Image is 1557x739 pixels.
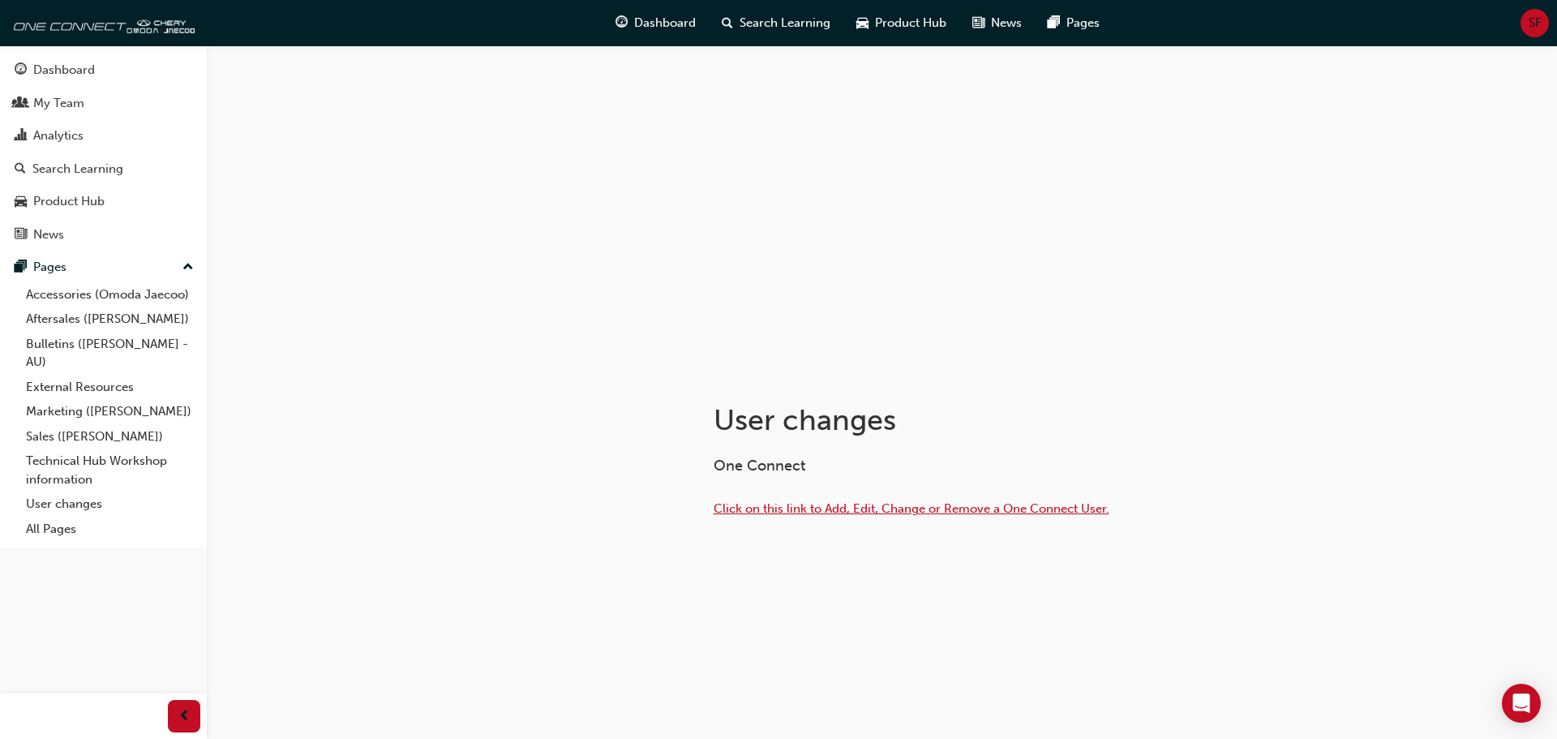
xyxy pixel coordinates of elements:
[959,6,1035,40] a: news-iconNews
[33,127,84,145] div: Analytics
[33,94,84,113] div: My Team
[6,187,200,217] a: Product Hub
[6,220,200,250] a: News
[6,154,200,184] a: Search Learning
[15,260,27,275] span: pages-icon
[33,61,95,79] div: Dashboard
[740,14,830,32] span: Search Learning
[875,14,946,32] span: Product Hub
[709,6,843,40] a: search-iconSearch Learning
[15,97,27,111] span: people-icon
[634,14,696,32] span: Dashboard
[15,228,27,243] span: news-icon
[6,52,200,252] button: DashboardMy TeamAnalyticsSearch LearningProduct HubNews
[6,121,200,151] a: Analytics
[714,457,805,475] span: One Connect
[15,129,27,144] span: chart-icon
[603,6,709,40] a: guage-iconDashboard
[19,282,200,307] a: Accessories (Omoda Jaecoo)
[15,63,27,78] span: guage-icon
[33,226,64,244] div: News
[19,492,200,517] a: User changes
[856,13,869,33] span: car-icon
[6,252,200,282] button: Pages
[1502,684,1541,723] div: Open Intercom Messenger
[15,195,27,209] span: car-icon
[19,332,200,375] a: Bulletins ([PERSON_NAME] - AU)
[15,162,26,177] span: search-icon
[1529,14,1542,32] span: SF
[616,13,628,33] span: guage-icon
[1066,14,1100,32] span: Pages
[19,424,200,449] a: Sales ([PERSON_NAME])
[33,192,105,211] div: Product Hub
[991,14,1022,32] span: News
[6,55,200,85] a: Dashboard
[19,449,200,492] a: Technical Hub Workshop information
[1048,13,1060,33] span: pages-icon
[19,375,200,400] a: External Resources
[722,13,733,33] span: search-icon
[182,257,194,278] span: up-icon
[19,307,200,332] a: Aftersales ([PERSON_NAME])
[6,88,200,118] a: My Team
[1521,9,1549,37] button: SF
[19,517,200,542] a: All Pages
[178,707,191,727] span: prev-icon
[33,258,66,277] div: Pages
[972,13,984,33] span: news-icon
[714,501,1109,516] a: Click on this link to Add, Edit, Change or Remove a One Connect User.
[32,160,123,178] div: Search Learning
[714,402,1246,438] h1: User changes
[1035,6,1113,40] a: pages-iconPages
[843,6,959,40] a: car-iconProduct Hub
[19,399,200,424] a: Marketing ([PERSON_NAME])
[8,6,195,39] img: oneconnect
